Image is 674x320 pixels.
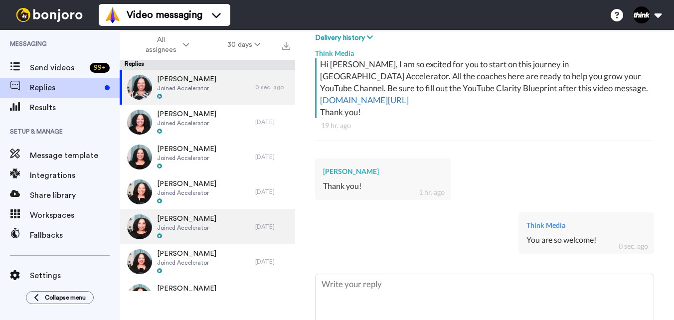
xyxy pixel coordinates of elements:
button: 30 days [208,36,280,54]
span: All assignees [141,35,181,55]
div: Think Media [526,220,646,230]
span: Joined Accelerator [157,154,216,162]
span: Joined Accelerator [157,224,216,232]
span: [PERSON_NAME] [157,109,216,119]
span: Replies [30,82,101,94]
a: [PERSON_NAME]Joined Accelerator0 sec. ago [120,70,295,105]
span: Settings [30,270,120,282]
span: Joined Accelerator [157,259,216,267]
div: 1 hr. ago [419,187,445,197]
img: a207904d-bebe-481d-8b2a-a53d62c9fca6-thumb.jpg [127,110,152,135]
span: [PERSON_NAME] [157,284,216,294]
a: [PERSON_NAME]Joined Accelerator[DATE] [120,174,295,209]
img: d30dcb55-ba2e-4af1-9d70-c2593d3bba0f-thumb.jpg [127,179,152,204]
div: Thank you! [323,180,443,192]
div: 0 sec. ago [619,241,648,251]
div: You are so welcome! [526,234,646,246]
span: Integrations [30,169,120,181]
button: All assignees [122,31,208,59]
div: [DATE] [255,223,290,231]
span: Workspaces [30,209,120,221]
img: 9ce6c3d0-584f-4d87-83db-a9d923a85798-thumb.jpg [127,249,152,274]
img: export.svg [282,42,290,50]
div: Hi [PERSON_NAME], I am so excited for you to start on this journey in [GEOGRAPHIC_DATA] Accelerat... [320,58,652,118]
button: Export all results that match these filters now. [279,37,293,52]
span: Message template [30,150,120,161]
a: [PERSON_NAME]Joined Accelerator[DATE] [120,105,295,140]
img: 4cce0a0e-67f1-4681-a0ee-ab7958f2d20b-thumb.jpg [127,214,152,239]
button: Collapse menu [26,291,94,304]
span: Video messaging [127,8,202,22]
a: [PERSON_NAME]Joined Accelerator[DATE] [120,140,295,174]
div: [DATE] [255,258,290,266]
span: Joined Accelerator [157,84,216,92]
img: c00f59ad-26b4-43ba-adbe-24d2da1fc475-thumb.jpg [127,284,152,309]
span: [PERSON_NAME] [157,214,216,224]
a: [DOMAIN_NAME][URL] [320,95,409,105]
div: [DATE] [255,188,290,196]
div: 19 hr. ago [321,121,648,131]
img: 84452aab-c71d-4a38-9f8f-1f9e4b4aca22-thumb.jpg [127,75,152,100]
a: [PERSON_NAME]Joined Accelerator[DATE] [120,209,295,244]
span: [PERSON_NAME] [157,179,216,189]
span: Results [30,102,120,114]
div: [DATE] [255,118,290,126]
a: [PERSON_NAME]Joined Accelerator[DATE] [120,244,295,279]
div: 99 + [90,63,110,73]
button: Delivery history [315,32,376,43]
img: fd6583ab-1204-4549-ade4-6adcafbcf269-thumb.jpg [127,145,152,169]
span: [PERSON_NAME] [157,74,216,84]
span: Joined Accelerator [157,119,216,127]
div: [PERSON_NAME] [323,166,443,176]
span: Share library [30,189,120,201]
span: Collapse menu [45,294,86,302]
img: bj-logo-header-white.svg [12,8,87,22]
span: [PERSON_NAME] [157,144,216,154]
img: vm-color.svg [105,7,121,23]
div: [DATE] [255,153,290,161]
div: Replies [120,60,295,70]
span: Joined Accelerator [157,189,216,197]
span: Send videos [30,62,86,74]
div: 0 sec. ago [255,83,290,91]
span: [PERSON_NAME] [157,249,216,259]
a: [PERSON_NAME]Joined Accelerator[DATE] [120,279,295,314]
span: Fallbacks [30,229,120,241]
div: Think Media [315,43,654,58]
